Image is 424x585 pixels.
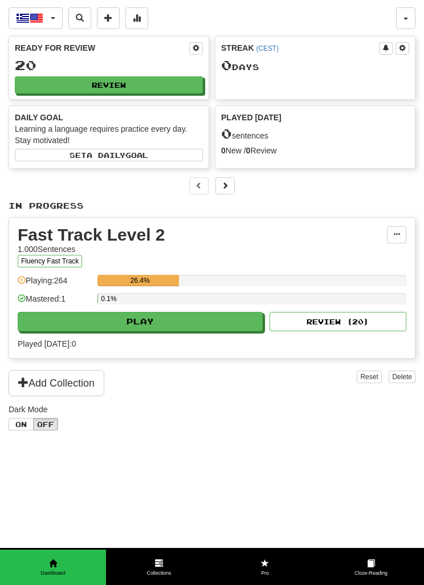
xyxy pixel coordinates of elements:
span: Played [DATE] [221,112,282,123]
span: 0 [221,125,232,141]
span: Played [DATE]: 0 [18,338,406,350]
span: Cloze-Reading [318,570,424,577]
div: Dark Mode [9,404,415,415]
span: 0 [221,57,232,73]
button: Add Collection [9,370,104,396]
span: a daily [87,151,125,159]
strong: 0 [246,146,251,155]
div: Learning a language requires practice every day. Stay motivated! [15,123,203,146]
button: Seta dailygoal [15,149,203,161]
button: Off [33,418,58,430]
button: More stats [125,7,148,29]
button: Review [15,76,203,94]
div: New / Review [221,145,409,156]
a: (CEST) [256,44,279,52]
button: Add sentence to collection [97,7,120,29]
div: Daily Goal [15,112,203,123]
p: In Progress [9,200,415,212]
div: sentences [221,127,409,141]
div: Mastered: 1 [18,293,92,312]
div: 26.4% [101,275,179,286]
span: Pro [212,570,318,577]
button: Fluency Fast Track [18,255,82,267]
div: 1.000 Sentences [18,243,387,255]
button: Reset [357,371,381,383]
div: Streak [221,42,379,54]
button: Review (20) [270,312,406,331]
div: Playing: 264 [18,275,92,294]
button: Delete [389,371,415,383]
button: Play [18,312,263,331]
button: Search sentences [68,7,91,29]
span: Collections [106,570,212,577]
strong: 0 [221,146,226,155]
div: Fast Track Level 2 [18,226,387,243]
div: Ready for Review [15,42,189,54]
div: Day s [221,58,409,73]
div: 20 [15,58,203,72]
button: On [9,418,34,430]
